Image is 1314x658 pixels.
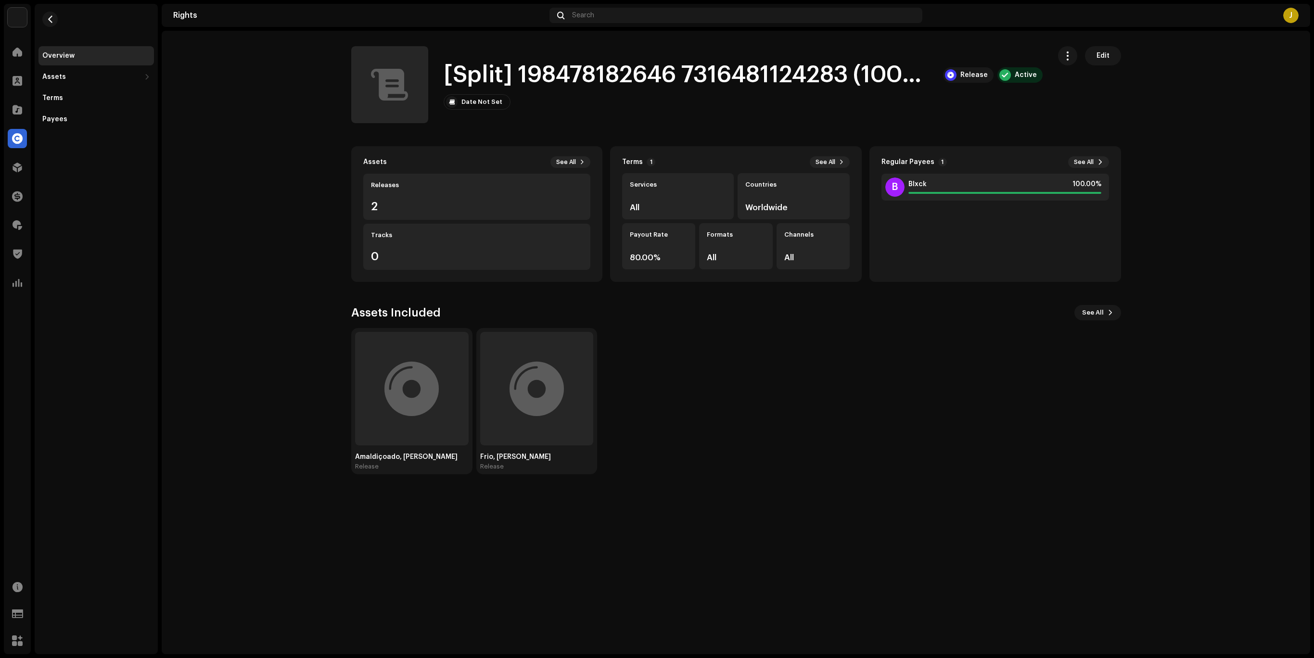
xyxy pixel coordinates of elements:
[351,305,1121,474] re-o-assets-slider: Assets Included
[816,158,835,166] span: See All
[908,180,927,188] span: Blxck
[1082,303,1104,322] span: See All
[355,453,469,461] div: Amaldiçoado, [PERSON_NAME]
[550,156,590,168] button: See All
[173,12,546,19] div: Rights
[371,181,583,189] div: Releases
[42,115,67,123] div: Payees
[885,177,905,197] div: B
[461,98,502,106] div: Date Not Set
[630,181,726,189] div: Services
[42,73,66,81] div: Assets
[745,203,842,212] div: Worldwide
[1097,46,1110,65] span: Edit
[630,203,726,212] div: All
[42,94,63,102] div: Terms
[38,110,154,129] re-m-nav-item: Payees
[622,158,643,166] div: Terms
[745,181,842,189] div: Countries
[784,253,842,262] div: All
[707,253,765,262] div: All
[960,71,988,79] div: Release
[810,156,850,168] button: See All
[707,231,765,239] div: Formats
[1085,46,1121,65] button: Edit
[556,158,576,166] span: See All
[1072,180,1101,188] span: 100.00%
[480,453,593,461] div: Frio, [PERSON_NAME]
[38,89,154,108] re-m-nav-item: Terms
[371,231,583,239] div: Tracks
[38,67,154,87] re-m-nav-dropdown: Assets
[881,158,934,166] div: Regular Payees
[1074,158,1094,166] span: See All
[480,463,593,470] div: Release
[630,253,688,262] div: 80.00%
[1074,305,1121,320] button: See All
[42,52,75,60] div: Overview
[351,305,441,320] div: Assets Included
[38,46,154,65] re-m-nav-item: Overview
[647,158,655,166] p-badge: 1
[355,463,469,470] div: Release
[363,158,387,166] div: Assets
[8,8,27,27] img: de0d2825-999c-4937-b35a-9adca56ee094
[784,231,842,239] div: Channels
[1283,8,1299,23] div: J
[1068,156,1109,168] button: See All
[572,12,594,19] span: Search
[1015,71,1037,79] div: Active
[630,231,688,239] div: Payout Rate
[938,158,947,166] p-badge: 1
[444,60,935,90] h1: [Split] 198478182646 7316481124283 (100% BLXCK)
